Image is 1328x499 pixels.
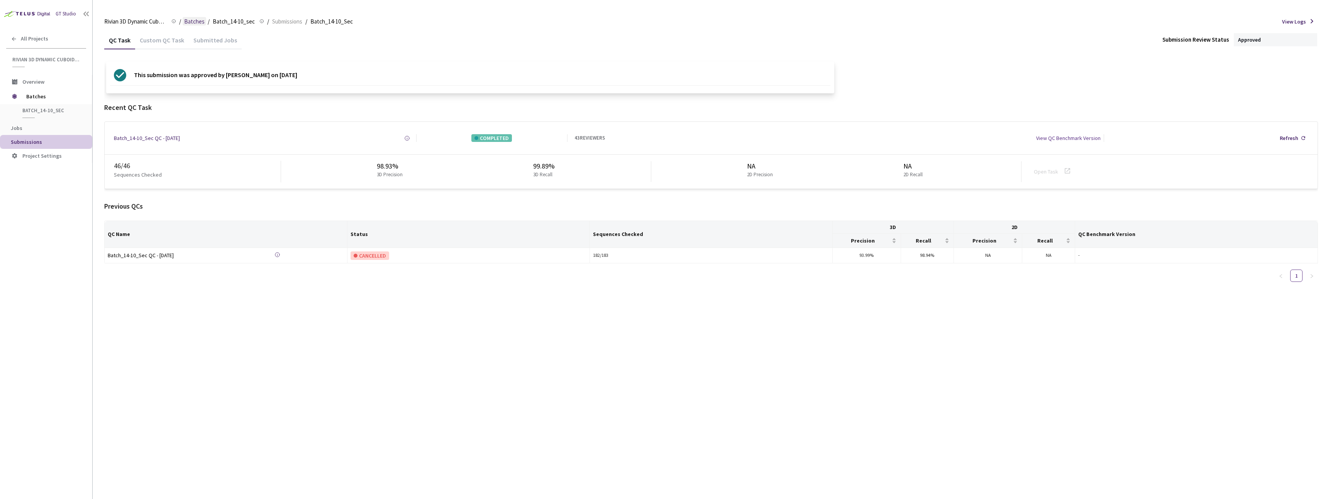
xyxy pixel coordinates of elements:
td: NA [1022,248,1075,263]
th: 3D [833,221,954,234]
span: Batches [184,17,205,26]
div: Submission Review Status [1162,35,1229,44]
div: QC Task [104,36,135,49]
a: Submissions [271,17,304,25]
div: CANCELLED [351,251,389,260]
th: Recall [901,234,954,248]
li: Next Page [1306,270,1318,282]
span: View Logs [1282,18,1306,25]
span: Batch_14-10_sec [213,17,255,26]
p: 3D Recall [533,171,552,179]
li: / [267,17,269,26]
span: Precision [957,238,1011,244]
p: 3D Precision [377,171,403,179]
div: 46 / 46 [114,161,281,171]
td: NA [954,248,1022,263]
div: 43 REVIEWERS [574,135,605,142]
th: 2D [954,221,1075,234]
td: 93.99% [833,248,901,263]
div: Custom QC Task [135,36,189,49]
div: 98.93% [377,161,406,171]
p: This submission was approved by [PERSON_NAME] on [DATE] [134,69,297,81]
span: left [1279,274,1283,278]
th: Precision [954,234,1022,248]
th: Status [347,221,590,248]
div: 99.89% [533,161,556,171]
span: right [1309,274,1314,278]
span: Rivian 3D Dynamic Cuboids[2024-25] [104,17,167,26]
button: left [1275,270,1287,282]
a: Batch_14-10_Sec QC - [DATE] [108,251,216,260]
div: COMPLETED [471,134,512,142]
li: Previous Page [1275,270,1287,282]
span: Recall [1025,238,1064,244]
div: Submitted Jobs [189,36,242,49]
p: 2D Recall [903,171,923,179]
span: Recall [904,238,943,244]
div: NA [903,161,926,171]
div: NA [747,161,776,171]
span: Jobs [11,125,22,131]
div: Recent QC Task [104,103,1318,113]
div: Previous QCs [104,201,1318,211]
p: 2D Precision [747,171,773,179]
div: Refresh [1280,134,1298,142]
a: Batch_14-10_Sec QC - [DATE] [114,134,180,142]
th: Sequences Checked [590,221,833,248]
th: QC Name [105,221,347,248]
li: / [208,17,210,26]
a: 1 [1291,270,1302,282]
div: View QC Benchmark Version [1036,134,1101,142]
a: Open Task [1034,168,1058,175]
th: Precision [833,234,901,248]
li: / [305,17,307,26]
span: Overview [22,78,44,85]
span: All Projects [21,35,48,42]
span: Batch_14-10_sec [22,107,80,114]
button: right [1306,270,1318,282]
span: Submissions [11,138,42,145]
a: Batches [183,17,206,25]
td: 98.94% [901,248,954,263]
li: / [179,17,181,26]
div: - [1078,252,1314,259]
div: 182 / 183 [593,252,829,259]
div: GT Studio [56,10,76,18]
span: Batches [26,89,79,104]
th: QC Benchmark Version [1075,221,1318,248]
th: Recall [1022,234,1075,248]
span: Submissions [272,17,302,26]
span: Project Settings [22,152,62,159]
span: Batch_14-10_Sec [310,17,353,26]
span: Rivian 3D Dynamic Cuboids[2024-25] [12,56,81,63]
span: Precision [836,238,890,244]
p: Sequences Checked [114,171,162,179]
